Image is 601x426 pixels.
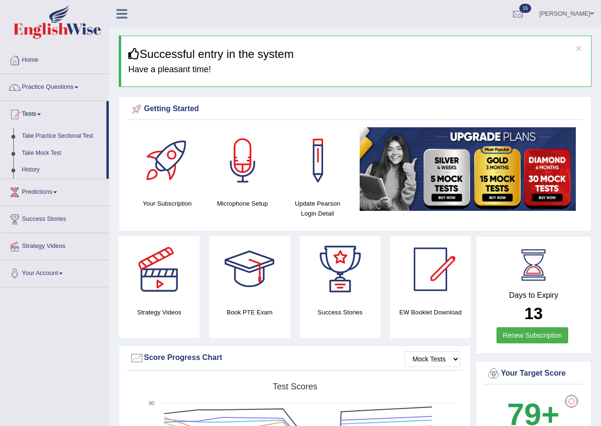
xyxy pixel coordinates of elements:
a: Practice Questions [0,74,109,98]
tspan: Test scores [273,382,317,391]
h4: EW Booklet Download [390,307,471,317]
h3: Successful entry in the system [128,48,584,60]
b: 13 [525,304,543,322]
a: Renew Subscription [496,327,568,343]
div: Your Target Score [487,367,581,381]
h4: Your Subscription [134,199,200,208]
a: Strategy Videos [0,233,109,257]
h4: Success Stories [300,307,381,317]
a: Your Account [0,260,109,284]
img: small5.jpg [360,127,576,211]
div: Score Progress Chart [130,351,460,365]
a: Tests [0,101,106,125]
h4: Have a pleasant time! [128,65,584,75]
a: Success Stories [0,206,109,230]
span: 16 [519,4,531,13]
text: 90 [149,400,154,406]
h4: Book PTE Exam [209,307,290,317]
a: History [18,161,106,179]
h4: Days to Expiry [487,291,581,300]
h4: Update Pearson Login Detail [285,199,350,218]
h4: Strategy Videos [119,307,200,317]
a: Take Practice Sectional Test [18,128,106,145]
div: Getting Started [130,102,581,116]
h4: Microphone Setup [210,199,275,208]
a: Home [0,47,109,71]
button: × [576,43,582,53]
a: Take Mock Test [18,145,106,162]
a: Predictions [0,179,109,203]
